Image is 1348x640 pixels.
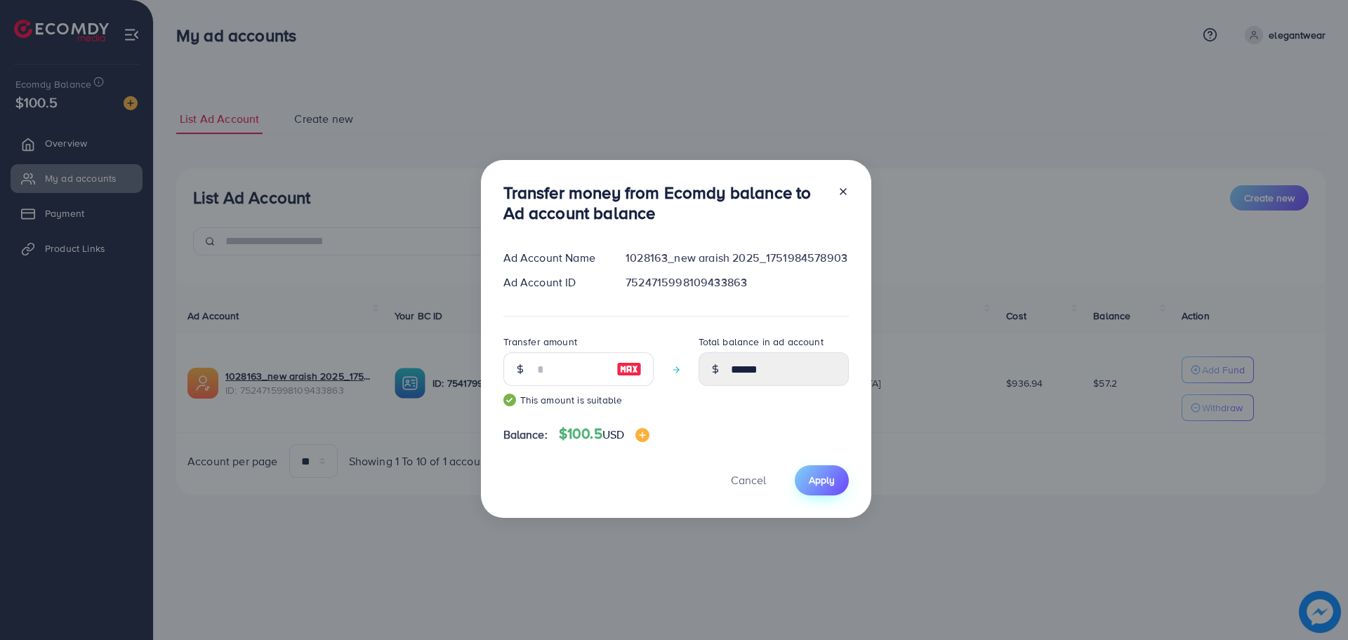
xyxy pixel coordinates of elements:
label: Total balance in ad account [699,335,824,349]
div: 1028163_new araish 2025_1751984578903 [614,250,859,266]
img: image [616,361,642,378]
div: Ad Account Name [492,250,615,266]
img: image [635,428,649,442]
label: Transfer amount [503,335,577,349]
span: Apply [809,473,835,487]
h4: $100.5 [559,425,649,443]
button: Cancel [713,465,784,495]
span: Cancel [731,472,766,488]
span: Balance: [503,427,548,443]
div: Ad Account ID [492,274,615,291]
img: guide [503,394,516,406]
button: Apply [795,465,849,495]
span: USD [602,427,624,442]
small: This amount is suitable [503,393,654,407]
h3: Transfer money from Ecomdy balance to Ad account balance [503,182,826,223]
div: 7524715998109433863 [614,274,859,291]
